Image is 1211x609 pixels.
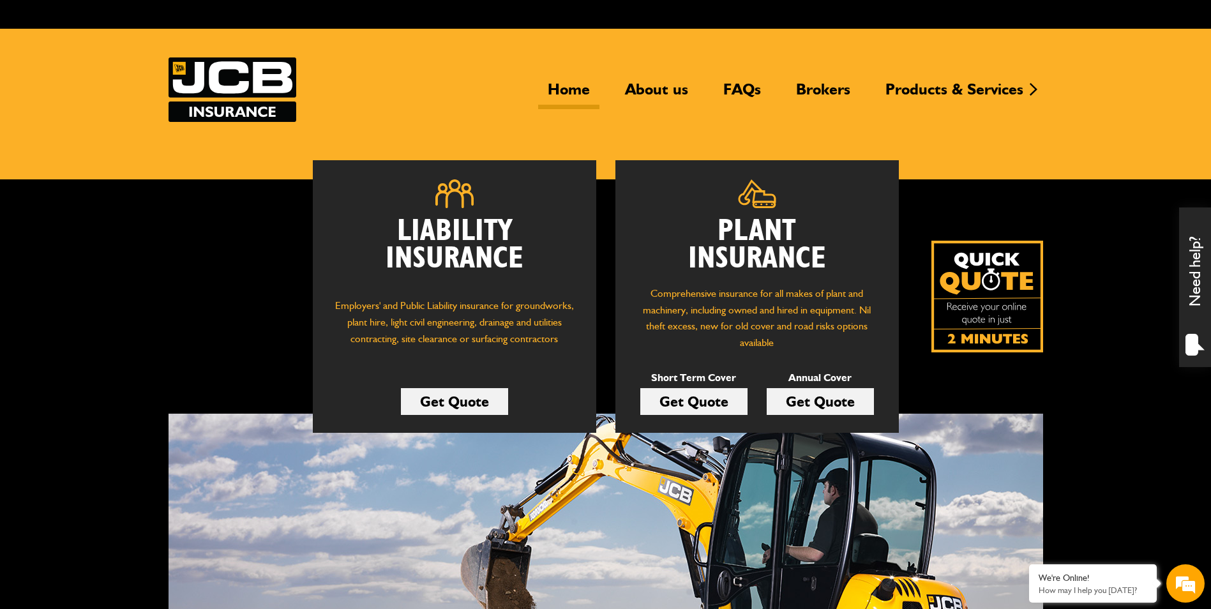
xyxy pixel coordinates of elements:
[640,370,748,386] p: Short Term Cover
[635,218,880,273] h2: Plant Insurance
[767,370,874,386] p: Annual Cover
[876,80,1033,109] a: Products & Services
[332,297,577,359] p: Employers' and Public Liability insurance for groundworks, plant hire, light civil engineering, d...
[615,80,698,109] a: About us
[169,57,296,122] img: JCB Insurance Services logo
[931,241,1043,352] img: Quick Quote
[401,388,508,415] a: Get Quote
[1179,207,1211,367] div: Need help?
[931,241,1043,352] a: Get your insurance quote isn just 2-minutes
[635,285,880,350] p: Comprehensive insurance for all makes of plant and machinery, including owned and hired in equipm...
[1039,573,1147,583] div: We're Online!
[1039,585,1147,595] p: How may I help you today?
[538,80,599,109] a: Home
[169,57,296,122] a: JCB Insurance Services
[332,218,577,285] h2: Liability Insurance
[786,80,860,109] a: Brokers
[767,388,874,415] a: Get Quote
[714,80,771,109] a: FAQs
[640,388,748,415] a: Get Quote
